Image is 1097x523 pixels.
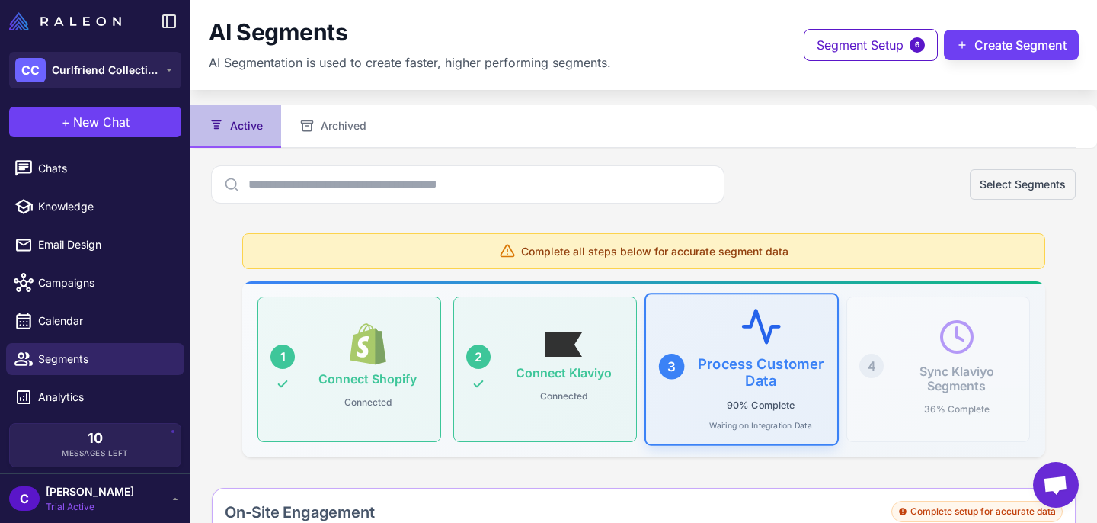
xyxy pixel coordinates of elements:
button: +New Chat [9,107,181,137]
h1: AI Segments [209,18,348,47]
div: 3 [659,353,685,379]
span: Analytics [38,389,172,406]
a: Segments [6,343,184,375]
span: Trial Active [46,500,134,514]
span: Campaigns [38,274,172,291]
a: Analytics [6,381,184,413]
div: Complete setup for accurate data [891,501,1063,522]
span: New Chat [73,113,130,131]
a: Email Design [6,229,184,261]
a: Campaigns [6,267,184,299]
p: 90% Complete [720,395,801,416]
a: Knowledge [6,191,184,223]
div: 1 [270,345,295,369]
span: + [62,113,70,131]
button: Archived [281,105,385,148]
span: Email Design [38,236,172,253]
div: C [9,486,40,511]
a: Integrations [6,419,184,451]
button: Select Segments [970,169,1076,200]
button: CCCurlfriend Collective [9,52,181,88]
span: Segment Setup [817,36,904,54]
span: Calendar [38,313,172,329]
span: Knowledge [38,198,172,215]
h3: Sync Klaviyo Segments [896,364,1017,393]
div: 4 [859,354,884,378]
span: Curlfriend Collective [52,62,158,79]
p: Connected [534,387,593,406]
div: Open chat [1033,462,1079,508]
span: 10 [88,432,103,445]
a: Raleon Logo [9,12,127,30]
p: Waiting on Integration Data [710,419,812,432]
img: Raleon Logo [9,12,121,30]
a: Calendar [6,305,184,337]
h3: Process Customer Data [697,355,824,389]
button: Active [190,105,281,148]
span: Chats [38,160,172,177]
span: 6 [910,37,925,53]
span: Segments [38,351,172,367]
span: [PERSON_NAME] [46,483,134,500]
span: Messages Left [62,448,129,459]
button: Create Segment [944,30,1079,60]
button: Segment Setup6 [804,29,938,61]
a: Chats [6,152,184,184]
p: AI Segmentation is used to create faster, higher performing segments. [209,53,611,72]
p: Connected [338,393,398,412]
div: CC [15,58,46,82]
h3: Connect Shopify [318,372,417,387]
span: Complete all steps below for accurate segment data [521,243,788,259]
h3: Connect Klaviyo [516,366,612,380]
div: 2 [466,345,491,369]
p: 36% Complete [918,399,996,419]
